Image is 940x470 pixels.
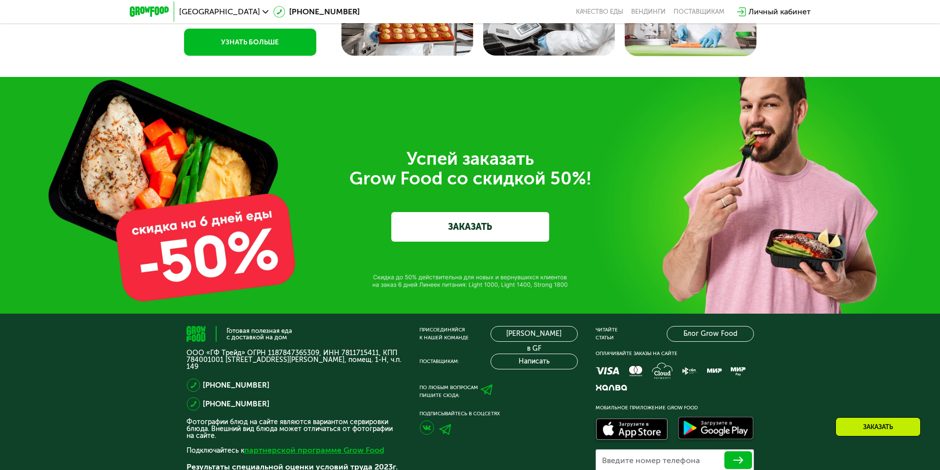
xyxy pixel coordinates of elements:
[676,415,756,443] img: Доступно в Google Play
[184,29,316,56] a: УЗНАТЬ БОЛЬШЕ
[244,445,384,455] a: партнерской программе Grow Food
[203,379,269,391] a: [PHONE_NUMBER]
[490,354,578,369] button: Написать
[273,6,360,18] a: [PHONE_NUMBER]
[602,458,700,463] label: Введите номер телефона
[576,8,623,16] a: Качество еды
[187,350,402,370] p: ООО «ГФ Трейд» ОГРН 1187847365309, ИНН 7811715411, КПП 784001001 [STREET_ADDRESS][PERSON_NAME], п...
[187,419,402,439] p: Фотографии блюд на сайте являются вариантом сервировки блюда. Внешний вид блюда может отличаться ...
[203,398,269,410] a: [PHONE_NUMBER]
[596,404,754,412] div: Мобильное приложение Grow Food
[179,8,260,16] span: [GEOGRAPHIC_DATA]
[419,410,578,418] div: Подписывайтесь в соцсетях
[391,212,549,242] a: ЗАКАЗАТЬ
[596,350,754,358] div: Оплачивайте заказы на сайте
[490,326,578,342] a: [PERSON_NAME] в GF
[596,326,618,342] div: Читайте статьи
[187,444,402,456] p: Подключайтесь к
[667,326,754,342] a: Блог Grow Food
[419,358,459,365] div: Поставщикам:
[631,8,666,16] a: Вендинги
[835,417,921,436] div: Заказать
[749,6,811,18] div: Личный кабинет
[419,384,478,399] div: По любым вопросам пишите сюда:
[226,327,292,340] div: Готовая полезная еда с доставкой на дом
[674,8,724,16] div: поставщикам
[419,326,469,342] div: Присоединяйся к нашей команде
[194,149,747,188] div: Успей заказать Grow Food со скидкой 50%!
